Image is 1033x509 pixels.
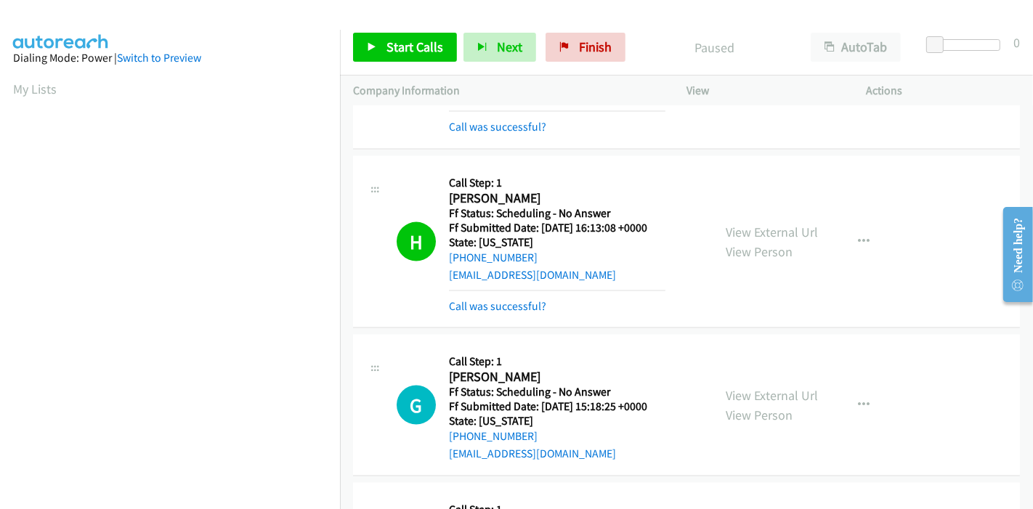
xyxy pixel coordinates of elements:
a: Call was successful? [449,299,546,313]
a: [PHONE_NUMBER] [449,251,538,264]
h5: Ff Status: Scheduling - No Answer [449,385,665,399]
h5: Call Step: 1 [449,176,665,190]
a: Call was successful? [449,120,546,134]
span: Next [497,38,522,55]
h5: State: [US_STATE] [449,235,665,250]
button: Next [463,33,536,62]
h5: Call Step: 1 [449,354,665,369]
p: View [686,82,840,99]
h5: Ff Status: Scheduling - No Answer [449,206,665,221]
h5: Ff Submitted Date: [DATE] 15:18:25 +0000 [449,399,665,414]
p: Actions [867,82,1021,99]
h2: [PERSON_NAME] [449,190,665,207]
div: Dialing Mode: Power | [13,49,327,67]
a: [EMAIL_ADDRESS][DOMAIN_NAME] [449,447,616,460]
a: View External Url [726,387,818,404]
h2: [PERSON_NAME] [449,369,665,386]
iframe: Resource Center [992,197,1033,312]
a: View Person [726,407,793,423]
span: Start Calls [386,38,443,55]
a: Finish [546,33,625,62]
div: Delay between calls (in seconds) [933,39,1000,51]
p: Paused [645,38,785,57]
a: Start Calls [353,33,457,62]
a: My Lists [13,81,57,97]
div: 0 [1013,33,1020,52]
a: [PHONE_NUMBER] [449,429,538,443]
h5: State: [US_STATE] [449,414,665,428]
h5: Ff Submitted Date: [DATE] 16:13:08 +0000 [449,221,665,235]
a: [EMAIL_ADDRESS][DOMAIN_NAME] [449,268,616,282]
span: Finish [579,38,612,55]
h1: H [397,222,436,261]
p: Company Information [353,82,660,99]
button: AutoTab [811,33,901,62]
a: Switch to Preview [117,51,201,65]
h1: G [397,386,436,425]
a: View External Url [726,224,818,240]
a: View Person [726,243,793,260]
